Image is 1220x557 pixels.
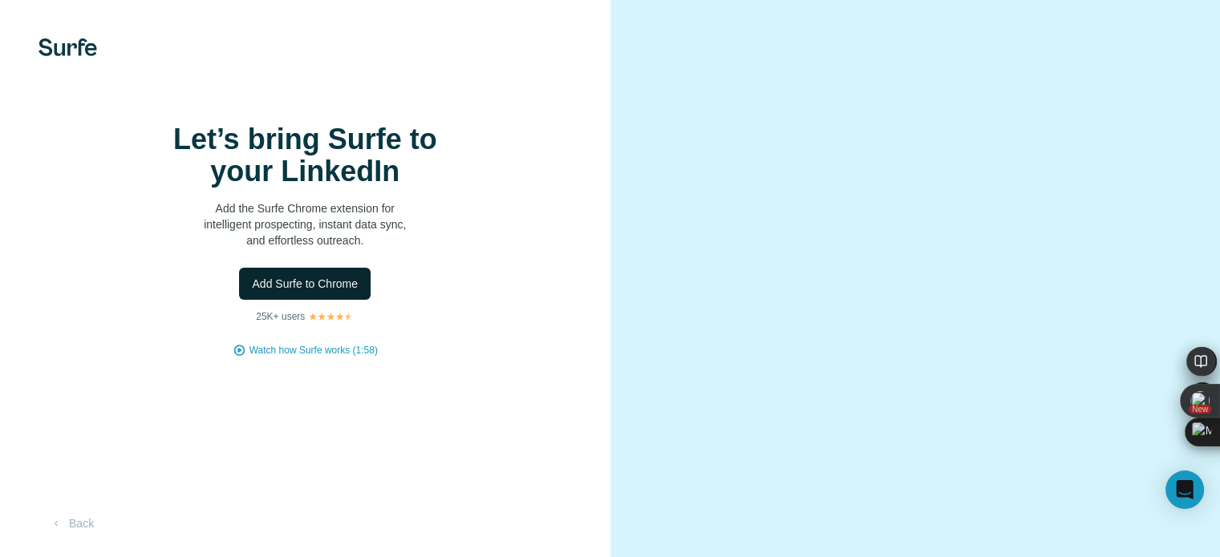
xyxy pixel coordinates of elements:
p: Add the Surfe Chrome extension for intelligent prospecting, instant data sync, and effortless out... [144,200,465,248]
img: Surfe's logo [39,38,97,56]
p: 25K+ users [256,309,305,324]
div: Open Intercom Messenger [1165,470,1204,509]
span: Add Surfe to Chrome [252,276,358,292]
img: Rating Stars [308,312,354,321]
button: Back [39,509,105,538]
button: Watch how Surfe works (1:58) [249,343,378,357]
h1: Let’s bring Surfe to your LinkedIn [144,123,465,188]
button: Add Surfe to Chrome [239,268,371,300]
